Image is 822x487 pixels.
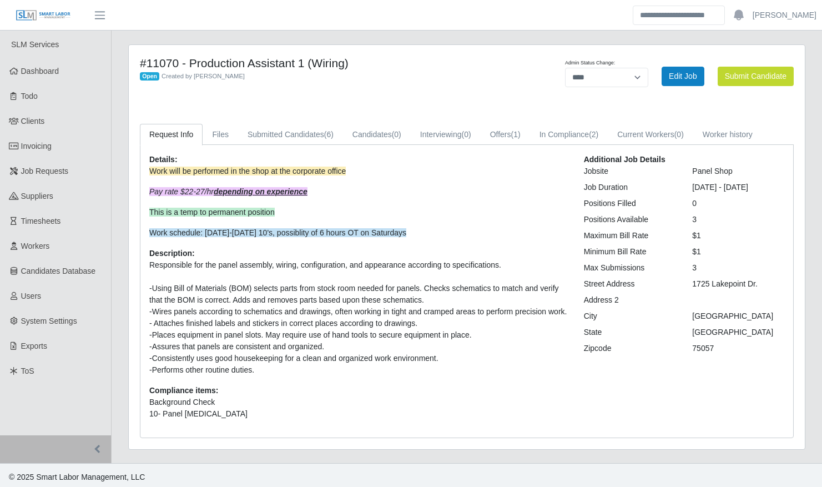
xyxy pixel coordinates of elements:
[462,130,471,139] span: (0)
[11,40,59,49] span: SLM Services
[149,386,218,395] b: Compliance items:
[149,396,567,408] li: Background Check
[576,343,684,354] div: Zipcode
[576,165,684,177] div: Jobsite
[21,366,34,375] span: ToS
[584,155,665,164] b: Additional Job Details
[589,130,598,139] span: (2)
[149,155,178,164] b: Details:
[149,249,195,258] b: Description:
[9,473,145,481] span: © 2025 Smart Labor Management, LLC
[324,130,334,139] span: (6)
[16,9,71,22] img: SLM Logo
[149,208,275,217] span: This is a temp to permanent position
[576,182,684,193] div: Job Duration
[684,310,793,322] div: [GEOGRAPHIC_DATA]
[576,278,684,290] div: Street Address
[21,117,45,125] span: Clients
[718,67,794,86] button: Submit Candidate
[343,124,411,145] a: Candidates
[149,167,346,175] span: Work will be performed in the shop at the corporate office
[140,124,203,145] a: Request Info
[576,294,684,306] div: Address 2
[149,353,567,364] div: -Consistently uses good housekeeping for a clean and organized work environment.
[576,230,684,242] div: Maximum Bill Rate
[576,327,684,338] div: State
[633,6,725,25] input: Search
[149,283,567,306] div: -Using Bill of Materials (BOM) selects parts from stock room needed for panels. Checks schematics...
[576,214,684,225] div: Positions Available
[21,142,52,150] span: Invoicing
[693,124,762,145] a: Worker history
[149,364,567,376] div: -Performs other routine duties.
[203,124,238,145] a: Files
[21,342,47,350] span: Exports
[530,124,608,145] a: In Compliance
[21,317,77,325] span: System Settings
[576,198,684,209] div: Positions Filled
[576,262,684,274] div: Max Submissions
[140,56,515,70] h4: #11070 - Production Assistant 1 (Wiring)
[149,259,567,271] div: Responsible for the panel assembly, wiring, configuration, and appearance according to specificat...
[21,67,59,76] span: Dashboard
[149,341,567,353] div: -Assures that panels are consistent and organized.
[674,130,684,139] span: (0)
[684,165,793,177] div: Panel Shop
[576,310,684,322] div: City
[214,187,307,196] strong: depending on experience
[565,59,615,67] label: Admin Status Change:
[411,124,481,145] a: Interviewing
[684,198,793,209] div: 0
[511,130,521,139] span: (1)
[662,67,704,86] a: Edit Job
[21,192,53,200] span: Suppliers
[238,124,343,145] a: Submitted Candidates
[149,329,567,341] div: -Places equipment in panel slots. May require use of hand tools to secure equipment in place.
[684,343,793,354] div: 75057
[21,167,69,175] span: Job Requests
[684,327,793,338] div: [GEOGRAPHIC_DATA]
[21,267,96,275] span: Candidates Database
[149,187,307,196] em: Pay rate $22-27/hr
[684,214,793,225] div: 3
[21,92,38,101] span: Todo
[149,408,567,420] li: 10- Panel [MEDICAL_DATA]
[684,230,793,242] div: $1
[684,262,793,274] div: 3
[392,130,401,139] span: (0)
[576,246,684,258] div: Minimum Bill Rate
[21,292,42,300] span: Users
[162,73,245,79] span: Created by [PERSON_NAME]
[140,72,159,81] span: Open
[684,246,793,258] div: $1
[21,217,61,225] span: Timesheets
[684,182,793,193] div: [DATE] - [DATE]
[149,318,567,329] div: - Attaches finished labels and stickers in correct places according to drawings.
[149,228,406,237] span: Work schedule: [DATE]-[DATE] 10's, possiblity of 6 hours OT on Saturdays
[149,306,567,318] div: -Wires panels according to schematics and drawings, often working in tight and cramped areas to p...
[21,242,50,250] span: Workers
[753,9,816,21] a: [PERSON_NAME]
[684,278,793,290] div: 1725 Lakepoint Dr.
[481,124,530,145] a: Offers
[608,124,693,145] a: Current Workers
